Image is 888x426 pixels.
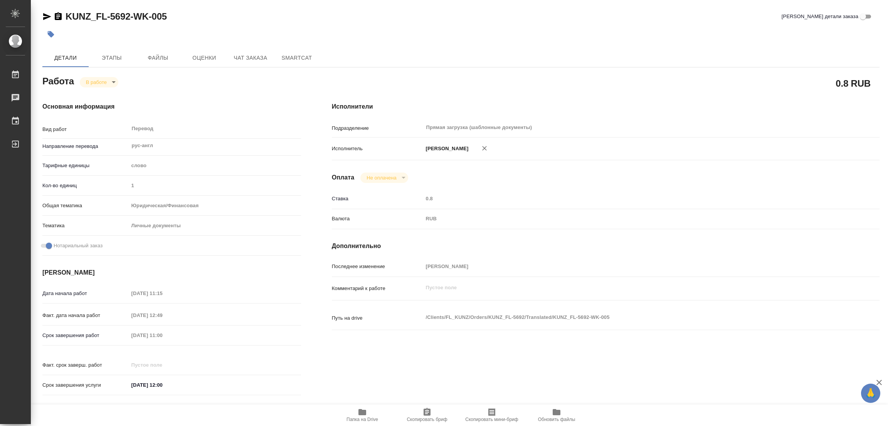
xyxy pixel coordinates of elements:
[346,417,378,422] span: Папка на Drive
[861,384,880,403] button: 🙏
[42,202,129,210] p: Общая тематика
[332,173,355,182] h4: Оплата
[332,215,423,223] p: Валюта
[129,219,301,232] div: Личные документы
[42,26,59,43] button: Добавить тэг
[186,53,223,63] span: Оценки
[42,268,301,277] h4: [PERSON_NAME]
[129,199,301,212] div: Юридическая/Финансовая
[278,53,315,63] span: SmartCat
[129,359,196,371] input: Пустое поле
[524,404,589,426] button: Обновить файлы
[42,381,129,389] p: Срок завершения услуги
[42,12,52,21] button: Скопировать ссылку для ЯМессенджера
[129,159,301,172] div: слово
[423,145,469,153] p: [PERSON_NAME]
[836,77,871,90] h2: 0.8 RUB
[332,242,880,251] h4: Дополнительно
[129,379,196,391] input: ✎ Введи что-нибудь
[54,12,63,21] button: Скопировать ссылку
[80,77,118,87] div: В работе
[42,74,74,87] h2: Работа
[42,312,129,319] p: Факт. дата начала работ
[423,311,834,324] textarea: /Clients/FL_KUNZ/Orders/KUNZ_FL-5692/Translated/KUNZ_FL-5692-WK-005
[864,385,877,401] span: 🙏
[364,174,399,181] button: Не оплачена
[66,11,167,22] a: KUNZ_FL-5692-WK-005
[54,242,103,250] span: Нотариальный заказ
[129,330,196,341] input: Пустое поле
[538,417,575,422] span: Обновить файлы
[42,162,129,169] p: Тарифные единицы
[423,193,834,204] input: Пустое поле
[42,126,129,133] p: Вид работ
[42,332,129,339] p: Срок завершения работ
[42,222,129,230] p: Тематика
[407,417,447,422] span: Скопировать бриф
[140,53,177,63] span: Файлы
[332,314,423,322] p: Путь на drive
[332,195,423,203] p: Ставка
[129,288,196,299] input: Пустое поле
[42,290,129,297] p: Дата начала работ
[459,404,524,426] button: Скопировать мини-бриф
[47,53,84,63] span: Детали
[360,173,408,183] div: В работе
[465,417,518,422] span: Скопировать мини-бриф
[332,285,423,292] p: Комментарий к работе
[423,212,834,225] div: RUB
[84,79,109,86] button: В работе
[42,143,129,150] p: Направление перевода
[782,13,858,20] span: [PERSON_NAME] детали заказа
[332,124,423,132] p: Подразделение
[423,261,834,272] input: Пустое поле
[129,180,301,191] input: Пустое поле
[476,140,493,157] button: Удалить исполнителя
[330,404,395,426] button: Папка на Drive
[93,53,130,63] span: Этапы
[395,404,459,426] button: Скопировать бриф
[332,145,423,153] p: Исполнитель
[42,102,301,111] h4: Основная информация
[332,263,423,270] p: Последнее изменение
[42,361,129,369] p: Факт. срок заверш. работ
[42,182,129,190] p: Кол-во единиц
[232,53,269,63] span: Чат заказа
[129,310,196,321] input: Пустое поле
[332,102,880,111] h4: Исполнители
